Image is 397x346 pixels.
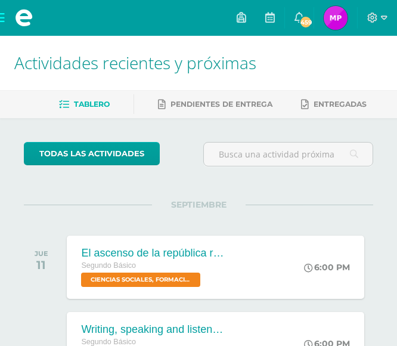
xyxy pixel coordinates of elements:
span: Actividades recientes y próximas [14,51,256,74]
div: El ascenso de la república romana [81,247,224,259]
a: todas las Actividades [24,142,160,165]
div: 11 [35,258,48,272]
div: Writing, speaking and listening. [81,323,224,336]
input: Busca una actividad próxima aquí... [204,143,373,166]
span: Entregadas [314,100,367,109]
a: Pendientes de entrega [158,95,272,114]
span: Pendientes de entrega [170,100,272,109]
span: Segundo Básico [81,338,136,346]
a: Entregadas [301,95,367,114]
span: Segundo Básico [81,261,136,270]
a: Tablero [59,95,110,114]
span: 459 [299,16,312,29]
span: SEPTIEMBRE [152,199,246,210]
img: b590cb789269ee52ca5911d646e2abc2.png [324,6,348,30]
div: JUE [35,249,48,258]
div: 6:00 PM [304,262,350,273]
span: Tablero [74,100,110,109]
span: CIENCIAS SOCIALES, FORMACIÓN CIUDADANA E INTERCULTURALIDAD 'Sección A' [81,273,200,287]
